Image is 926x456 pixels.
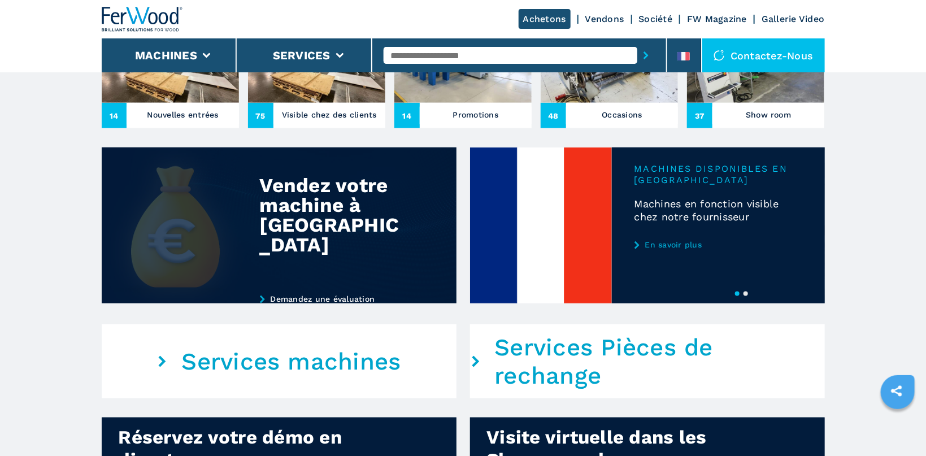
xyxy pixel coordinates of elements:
[702,38,825,72] div: Contactez-nous
[744,292,748,296] button: 2
[639,14,673,24] a: Société
[735,292,740,296] button: 1
[634,240,802,249] a: En savoir plus
[102,324,457,398] a: Services machines
[102,7,183,32] img: Ferwood
[147,107,218,123] h3: Nouvelles entrées
[882,377,911,405] a: sharethis
[746,107,791,123] h3: Show room
[260,176,407,255] div: Vendez votre machine à [GEOGRAPHIC_DATA]
[637,42,655,68] button: submit-button
[714,50,725,61] img: Contactez-nous
[470,147,612,303] img: Machines en fonction visible chez notre fournisseur
[453,107,499,123] h3: Promotions
[282,107,377,123] h3: Visible chez des clients
[273,49,331,62] button: Services
[181,348,401,376] em: Services machines
[102,147,457,303] img: Vendez votre machine à ferwood
[495,333,825,390] em: Services Pièces de rechange
[260,294,416,303] a: Demandez une évaluation
[687,14,747,24] a: FW Magazine
[394,103,420,128] span: 14
[519,9,571,29] a: Achetons
[585,14,624,24] a: Vendons
[102,103,127,128] span: 14
[762,14,825,24] a: Gallerie Video
[541,103,566,128] span: 48
[470,324,825,398] a: Services Pièces de rechange
[135,49,197,62] button: Machines
[602,107,642,123] h3: Occasions
[878,405,918,448] iframe: Chat
[248,103,273,128] span: 75
[687,103,712,128] span: 37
